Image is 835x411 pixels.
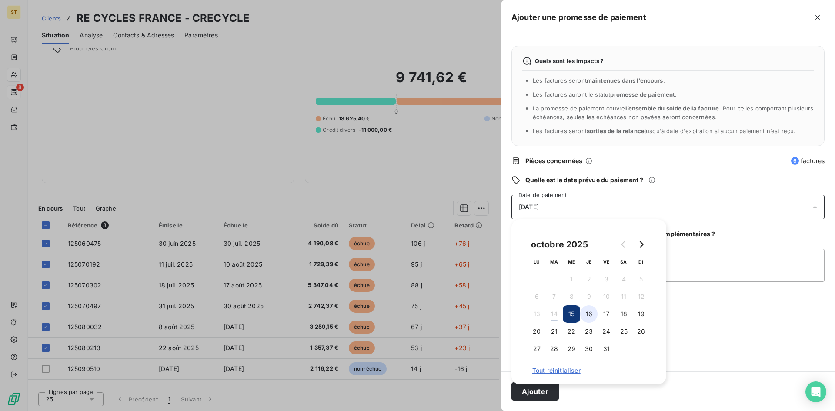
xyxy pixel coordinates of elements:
[511,382,559,401] button: Ajouter
[528,340,545,358] button: 27
[580,271,598,288] button: 2
[519,204,539,211] span: [DATE]
[598,305,615,323] button: 17
[545,323,563,340] button: 21
[598,323,615,340] button: 24
[580,323,598,340] button: 23
[791,157,825,165] span: factures
[632,305,650,323] button: 19
[563,323,580,340] button: 22
[615,271,632,288] button: 4
[598,253,615,271] th: vendredi
[580,340,598,358] button: 30
[580,253,598,271] th: jeudi
[533,91,677,98] span: Les factures auront le statut .
[598,288,615,305] button: 10
[632,271,650,288] button: 5
[532,367,645,374] span: Tout réinitialiser
[563,305,580,323] button: 15
[525,157,583,165] span: Pièces concernées
[632,323,650,340] button: 26
[598,271,615,288] button: 3
[610,91,675,98] span: promesse de paiement
[545,340,563,358] button: 28
[587,77,663,84] span: maintenues dans l’encours
[632,253,650,271] th: dimanche
[625,105,719,112] span: l’ensemble du solde de la facture
[533,77,665,84] span: Les factures seront .
[598,340,615,358] button: 31
[580,305,598,323] button: 16
[528,323,545,340] button: 20
[563,340,580,358] button: 29
[791,157,799,165] span: 6
[563,271,580,288] button: 1
[528,288,545,305] button: 6
[615,288,632,305] button: 11
[615,323,632,340] button: 25
[632,288,650,305] button: 12
[545,305,563,323] button: 14
[511,11,646,23] h5: Ajouter une promesse de paiement
[533,127,795,134] span: Les factures seront jusqu'à date d'expiration si aucun paiement n’est reçu.
[615,305,632,323] button: 18
[528,237,591,251] div: octobre 2025
[545,288,563,305] button: 7
[535,57,604,64] span: Quels sont les impacts ?
[528,305,545,323] button: 13
[615,253,632,271] th: samedi
[545,253,563,271] th: mardi
[563,288,580,305] button: 8
[580,288,598,305] button: 9
[533,105,814,120] span: La promesse de paiement couvre . Pour celles comportant plusieurs échéances, seules les échéances...
[525,176,643,184] span: Quelle est la date prévue du paiement ?
[632,236,650,253] button: Go to next month
[805,381,826,402] div: Open Intercom Messenger
[615,236,632,253] button: Go to previous month
[528,253,545,271] th: lundi
[563,253,580,271] th: mercredi
[587,127,645,134] span: sorties de la relance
